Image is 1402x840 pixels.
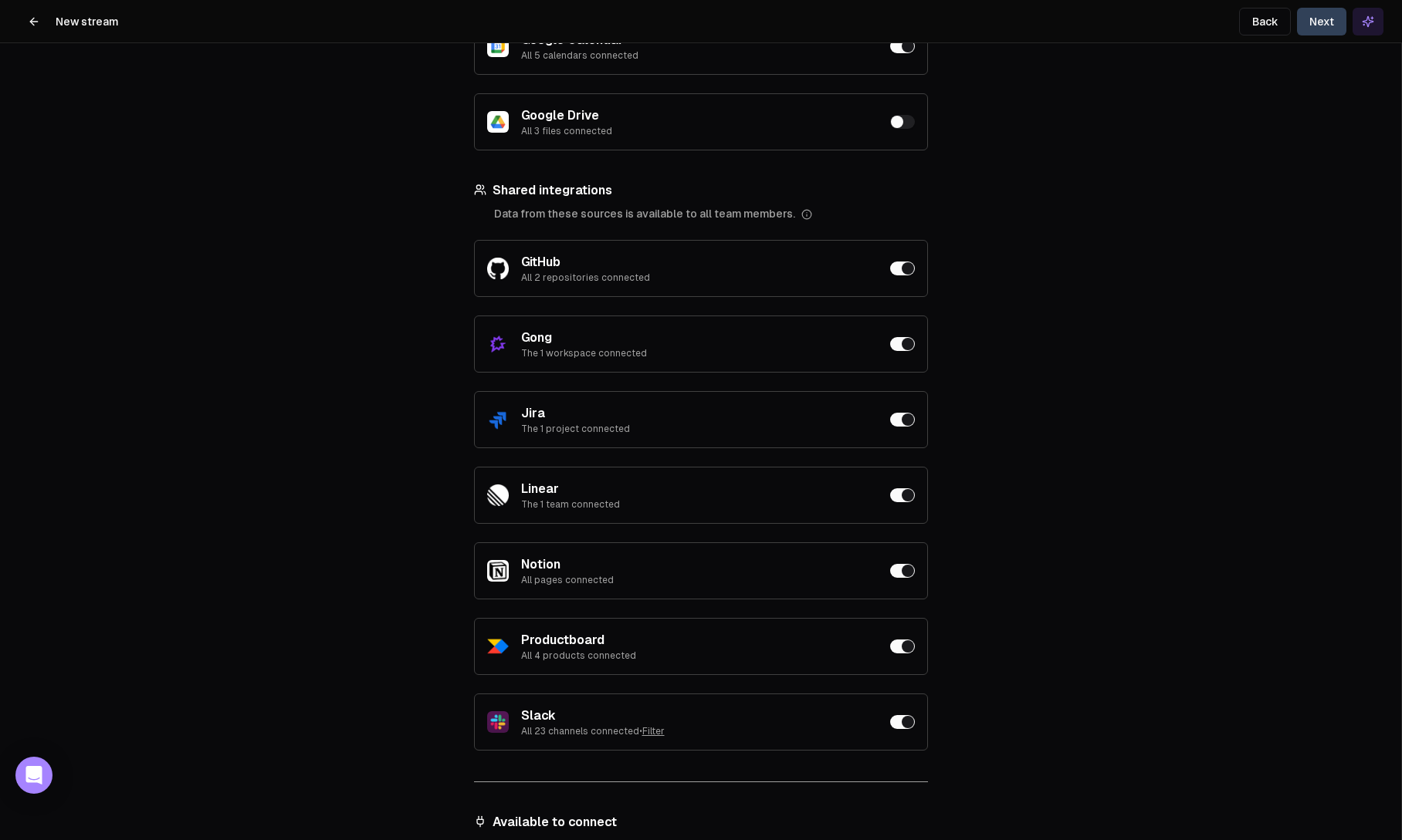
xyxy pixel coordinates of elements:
[521,404,753,423] h3: Jira
[521,49,753,62] p: All 5 calendars connected
[521,347,753,359] p: The 1 workspace connected
[1297,8,1346,35] button: Next
[487,711,509,733] img: Slack
[521,329,753,347] h3: Gong
[521,649,753,662] p: All 4 products connected
[487,35,509,57] img: Google Calendar
[642,725,665,737] button: Filter
[521,480,753,498] h3: Linear
[1239,8,1291,35] button: Back
[487,484,509,506] img: Linear
[521,707,753,725] h3: Slack
[521,555,753,574] h3: Notion
[494,206,928,221] div: Data from these sources is available to all team members.
[521,106,753,125] h3: Google Drive
[487,560,509,582] img: Notion
[639,726,642,737] span: •
[487,409,509,430] img: Jira
[521,423,753,435] p: The 1 project connected
[521,272,753,284] p: All 2 repositories connected
[521,631,753,649] h3: Productboard
[521,574,753,586] p: All pages connected
[487,333,509,355] img: Gong
[521,498,753,511] p: The 1 team connected
[487,111,509,133] img: Google Drive
[474,813,928,832] h3: Available to connect
[487,636,509,657] img: Productboard
[15,757,52,794] div: Open Intercom Messenger
[487,258,509,278] img: GitHub
[521,125,753,137] p: All 3 files connected
[521,726,639,737] span: All 23 channels connected
[56,14,118,29] h1: New stream
[474,181,928,200] h3: Shared integrations
[521,253,753,272] h3: GitHub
